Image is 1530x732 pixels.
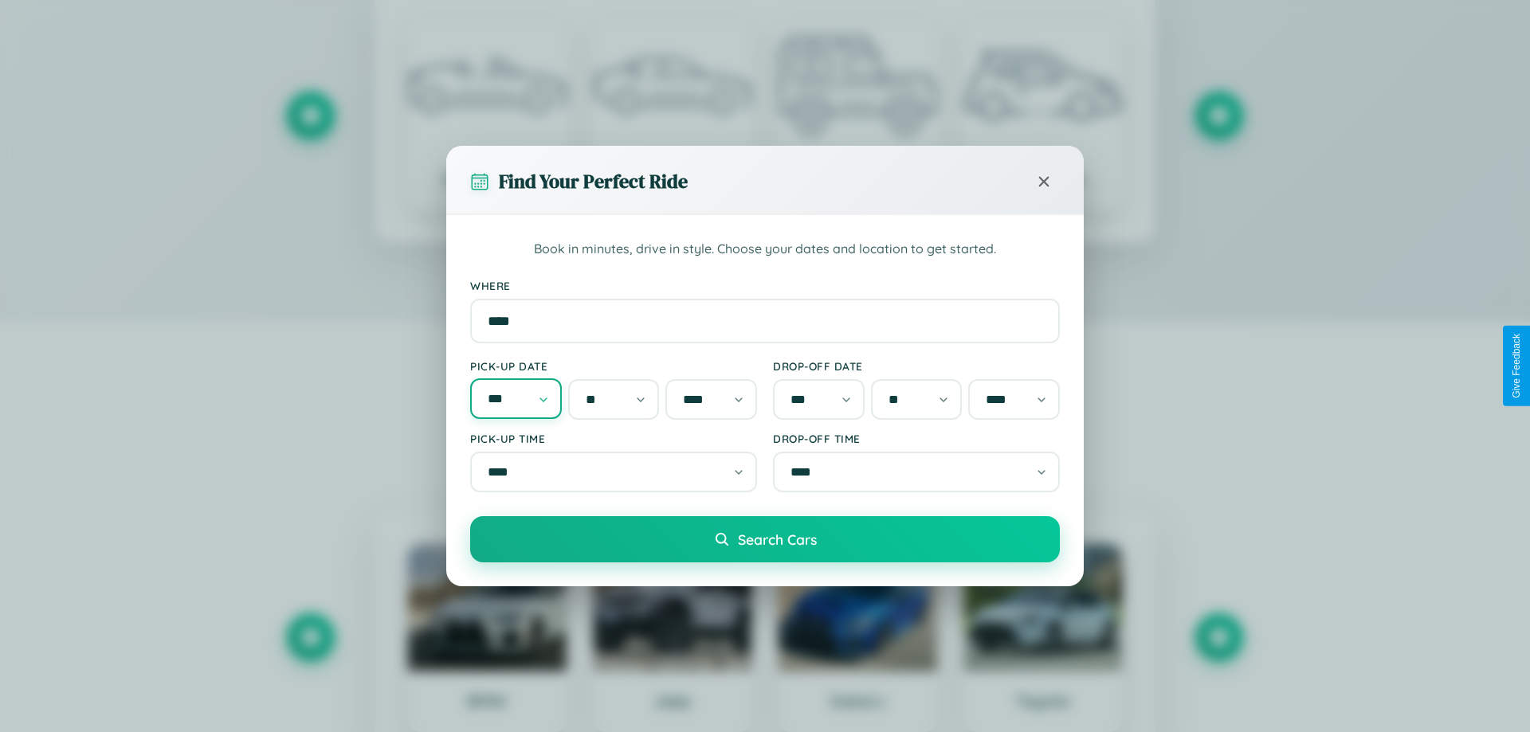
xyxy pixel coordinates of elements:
p: Book in minutes, drive in style. Choose your dates and location to get started. [470,239,1060,260]
label: Drop-off Date [773,359,1060,373]
span: Search Cars [738,530,817,548]
label: Pick-up Date [470,359,757,373]
label: Pick-up Time [470,432,757,445]
h3: Find Your Perfect Ride [499,168,688,194]
button: Search Cars [470,516,1060,562]
label: Where [470,279,1060,292]
label: Drop-off Time [773,432,1060,445]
